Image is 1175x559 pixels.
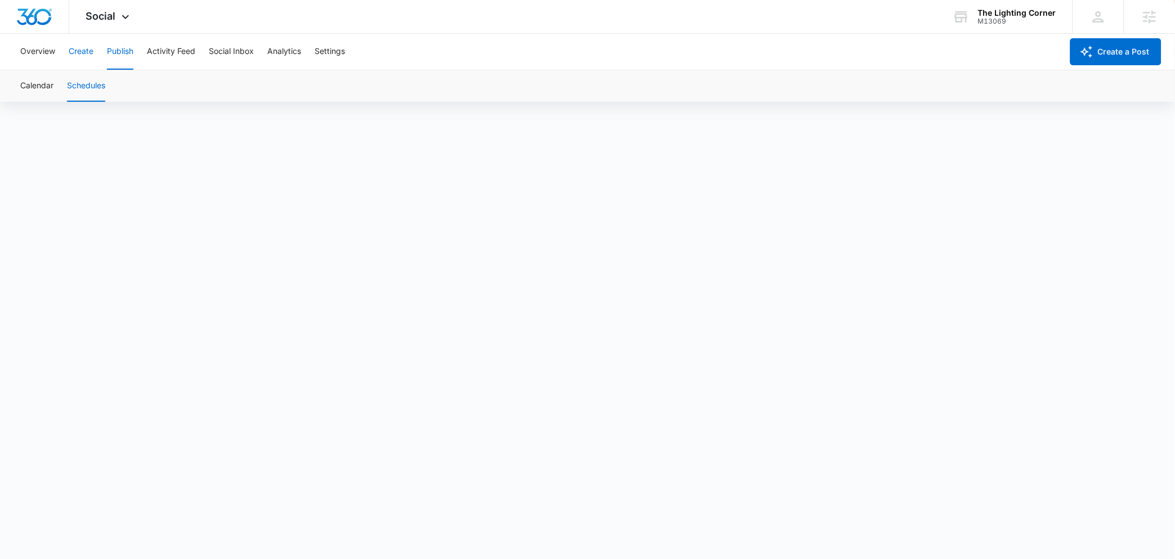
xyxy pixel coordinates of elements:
button: Activity Feed [147,34,195,70]
button: Create a Post [1070,38,1161,65]
button: Schedules [67,70,105,102]
button: Overview [20,34,55,70]
button: Social Inbox [209,34,254,70]
div: account id [978,17,1056,25]
button: Settings [315,34,345,70]
button: Calendar [20,70,53,102]
button: Publish [107,34,133,70]
span: Social [86,10,116,22]
div: account name [978,8,1056,17]
button: Create [69,34,93,70]
button: Analytics [267,34,301,70]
